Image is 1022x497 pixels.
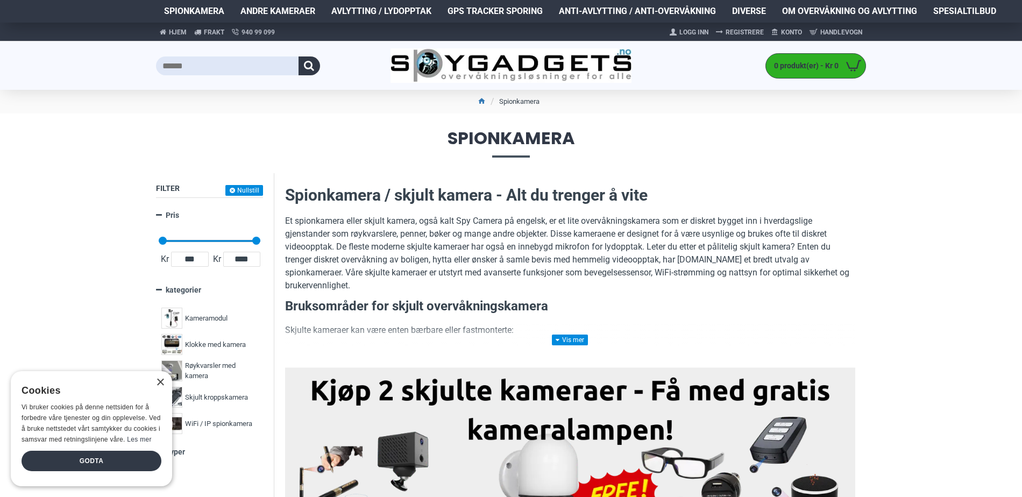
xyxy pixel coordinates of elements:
[156,379,164,387] div: Close
[285,297,855,316] h3: Bruksområder for skjult overvåkningskamera
[156,206,263,225] a: Pris
[156,281,263,300] a: kategorier
[22,403,161,443] span: Vi bruker cookies på denne nettsiden for å forbedre våre tjenester og din opplevelse. Ved å bruke...
[806,24,866,41] a: Handlevogn
[156,130,866,157] span: Spionkamera
[732,5,766,18] span: Diverse
[161,334,182,355] img: Klokke med kamera
[766,54,865,78] a: 0 produkt(er) - Kr 0
[559,5,716,18] span: Anti-avlytting / Anti-overvåkning
[933,5,996,18] span: Spesialtilbud
[726,27,764,37] span: Registrere
[782,5,917,18] span: Om overvåkning og avlytting
[285,184,855,207] h2: Spionkamera / skjult kamera - Alt du trenger å vite
[240,5,315,18] span: Andre kameraer
[161,360,182,381] img: Røykvarsler med kamera
[768,24,806,41] a: Konto
[156,443,263,461] a: Typer
[22,451,161,471] div: Godta
[331,5,431,18] span: Avlytting / Lydopptak
[766,60,841,72] span: 0 produkt(er) - Kr 0
[285,324,855,337] p: Skjulte kameraer kan være enten bærbare eller fastmonterte:
[307,343,404,353] strong: Bærbare spionkameraer:
[161,308,182,329] img: Kameramodul
[159,253,171,266] span: Kr
[285,215,855,292] p: Et spionkamera eller skjult kamera, også kalt Spy Camera på engelsk, er et lite overvåkningskamer...
[820,27,862,37] span: Handlevogn
[185,418,252,429] span: WiFi / IP spionkamera
[185,360,255,381] span: Røykvarsler med kamera
[712,24,768,41] a: Registrere
[156,23,190,41] a: Hjem
[185,313,228,324] span: Kameramodul
[156,184,180,193] span: Filter
[169,27,187,37] span: Hjem
[225,185,263,196] button: Nullstill
[679,27,708,37] span: Logg Inn
[185,339,246,350] span: Klokke med kamera
[185,392,248,403] span: Skjult kroppskamera
[242,27,275,37] span: 940 99 099
[211,253,223,266] span: Kr
[204,27,224,37] span: Frakt
[448,5,543,18] span: GPS Tracker Sporing
[781,27,802,37] span: Konto
[164,5,224,18] span: Spionkamera
[22,379,154,402] div: Cookies
[307,342,855,368] li: Disse kan tas med overalt og brukes til skjult filming i situasjoner der diskresjon er nødvendig ...
[666,24,712,41] a: Logg Inn
[127,436,151,443] a: Les mer, opens a new window
[391,48,632,83] img: SpyGadgets.no
[190,23,228,41] a: Frakt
